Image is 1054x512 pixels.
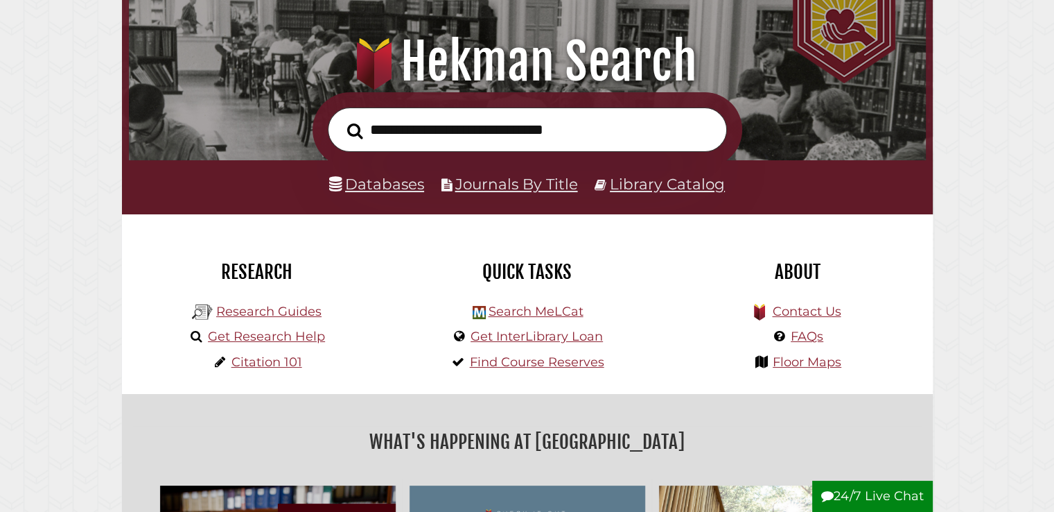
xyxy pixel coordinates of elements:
h2: About [673,260,922,284]
a: Journals By Title [455,175,578,193]
h2: Research [132,260,382,284]
a: FAQs [791,329,823,344]
a: Contact Us [772,304,841,319]
img: Hekman Library Logo [192,302,213,323]
h2: What's Happening at [GEOGRAPHIC_DATA] [132,426,922,458]
a: Get Research Help [208,329,325,344]
h2: Quick Tasks [403,260,652,284]
button: Search [340,119,370,143]
h1: Hekman Search [144,31,909,92]
a: Citation 101 [231,355,302,370]
a: Search MeLCat [488,304,583,319]
a: Get InterLibrary Loan [471,329,603,344]
i: Search [347,122,363,139]
a: Find Course Reserves [470,355,604,370]
a: Research Guides [216,304,322,319]
a: Databases [329,175,424,193]
img: Hekman Library Logo [473,306,486,319]
a: Floor Maps [773,355,841,370]
a: Library Catalog [610,175,725,193]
